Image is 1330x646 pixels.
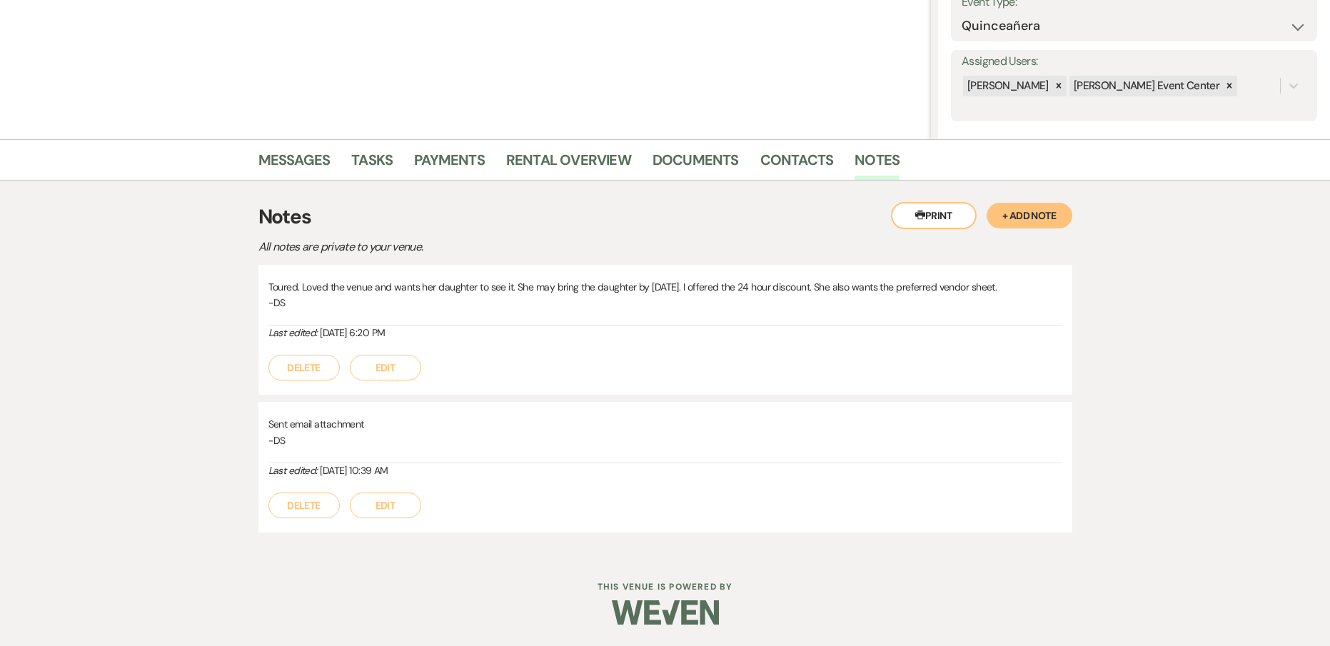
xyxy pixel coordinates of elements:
button: Delete [268,355,340,380]
button: + Add Note [987,203,1072,228]
button: Print [891,202,977,229]
a: Rental Overview [506,148,631,180]
a: Documents [653,148,739,180]
a: Notes [855,148,900,180]
img: Weven Logo [612,587,719,637]
i: Last edited: [268,326,318,339]
div: [PERSON_NAME] [963,76,1051,96]
div: [PERSON_NAME] Event Center [1069,76,1221,96]
a: Messages [258,148,331,180]
div: [DATE] 10:39 AM [268,463,1062,478]
p: Toured. Loved the venue and wants her daughter to see it. She may bring the daughter by [DATE]. I... [268,279,1062,295]
a: Payments [414,148,485,180]
button: Edit [350,355,421,380]
div: [DATE] 6:20 PM [268,325,1062,340]
button: Edit [350,493,421,518]
i: Last edited: [268,464,318,477]
p: -DS [268,433,1062,448]
a: Contacts [760,148,834,180]
p: -DS [268,295,1062,311]
a: Tasks [351,148,393,180]
button: Delete [268,493,340,518]
p: All notes are private to your venue. [258,238,758,256]
h3: Notes [258,202,1072,232]
p: Sent email attachment [268,416,1062,432]
label: Assigned Users: [962,51,1306,72]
